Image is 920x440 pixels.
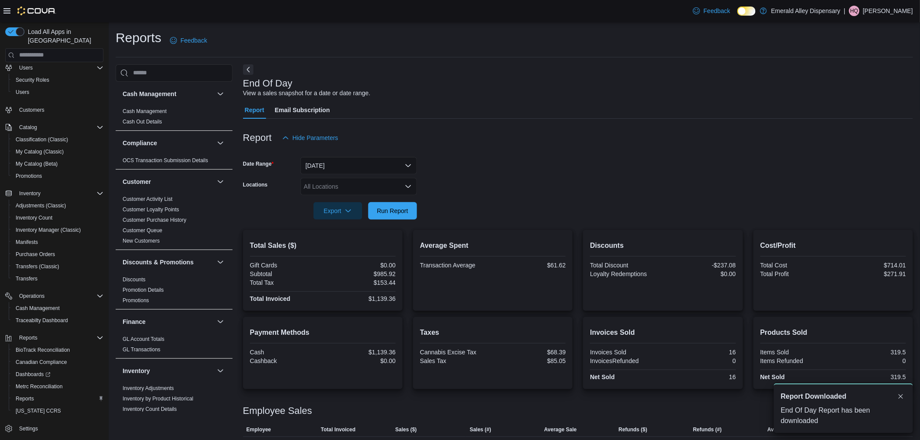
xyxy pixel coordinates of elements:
[116,106,233,130] div: Cash Management
[16,317,68,324] span: Traceabilty Dashboard
[123,406,177,412] a: Inventory Count Details
[16,188,103,199] span: Inventory
[215,317,226,327] button: Finance
[9,146,107,158] button: My Catalog (Classic)
[781,405,906,426] div: End Of Day Report has been downloaded
[16,136,68,143] span: Classification (Classic)
[116,334,233,358] div: Finance
[123,346,160,353] span: GL Transactions
[9,212,107,224] button: Inventory Count
[850,6,858,16] span: HQ
[243,64,253,75] button: Next
[16,214,53,221] span: Inventory Count
[215,138,226,148] button: Compliance
[12,381,66,392] a: Metrc Reconciliation
[123,336,164,342] a: GL Account Totals
[123,297,149,304] span: Promotions
[313,202,362,220] button: Export
[12,393,103,404] span: Reports
[16,173,42,180] span: Promotions
[123,217,187,223] a: Customer Purchase History
[590,240,736,251] h2: Discounts
[12,237,41,247] a: Manifests
[123,157,208,164] span: OCS Transaction Submission Details
[9,158,107,170] button: My Catalog (Beta)
[123,139,157,147] h3: Compliance
[250,327,396,338] h2: Payment Methods
[19,124,37,131] span: Catalog
[250,349,321,356] div: Cash
[544,426,577,433] span: Average Sale
[12,147,67,157] a: My Catalog (Classic)
[123,287,164,293] a: Promotion Details
[16,383,63,390] span: Metrc Reconciliation
[19,293,45,300] span: Operations
[16,359,67,366] span: Canadian Compliance
[781,391,847,402] span: Report Downloaded
[12,315,71,326] a: Traceabilty Dashboard
[123,227,162,233] a: Customer Queue
[590,327,736,338] h2: Invoices Sold
[250,262,321,269] div: Gift Cards
[116,194,233,250] div: Customer
[12,159,103,169] span: My Catalog (Beta)
[243,89,370,98] div: View a sales snapshot for a date or date range.
[9,260,107,273] button: Transfers (Classic)
[12,261,103,272] span: Transfers (Classic)
[619,426,647,433] span: Refunds ($)
[12,261,63,272] a: Transfers (Classic)
[123,396,193,402] a: Inventory by Product Historical
[470,426,491,433] span: Sales (#)
[420,349,491,356] div: Cannabis Excise Tax
[12,345,73,355] a: BioTrack Reconciliation
[420,357,491,364] div: Sales Tax
[123,258,193,267] h3: Discounts & Promotions
[2,332,107,344] button: Reports
[16,371,50,378] span: Dashboards
[665,349,736,356] div: 16
[16,63,103,73] span: Users
[12,273,41,284] a: Transfers
[16,148,64,155] span: My Catalog (Classic)
[123,177,213,186] button: Customer
[123,276,146,283] span: Discounts
[377,207,408,215] span: Run Report
[12,357,70,367] a: Canadian Compliance
[116,155,233,169] div: Compliance
[215,257,226,267] button: Discounts & Promotions
[123,237,160,244] span: New Customers
[123,287,164,293] span: Promotion Details
[123,196,173,202] a: Customer Activity List
[9,133,107,146] button: Classification (Classic)
[835,270,906,277] div: $271.91
[123,317,213,326] button: Finance
[420,262,491,269] div: Transaction Average
[123,406,177,413] span: Inventory Count Details
[324,349,396,356] div: $1,139.36
[9,368,107,380] a: Dashboards
[760,262,832,269] div: Total Cost
[123,227,162,234] span: Customer Queue
[24,27,103,45] span: Load All Apps in [GEOGRAPHIC_DATA]
[590,373,615,380] strong: Net Sold
[123,277,146,283] a: Discounts
[12,369,103,380] span: Dashboards
[250,240,396,251] h2: Total Sales ($)
[123,118,162,125] span: Cash Out Details
[215,366,226,376] button: Inventory
[693,426,722,433] span: Refunds (#)
[9,86,107,98] button: Users
[123,385,174,392] span: Inventory Adjustments
[16,251,55,258] span: Purchase Orders
[9,236,107,248] button: Manifests
[279,129,342,147] button: Hide Parameters
[9,273,107,285] button: Transfers
[16,104,103,115] span: Customers
[16,347,70,353] span: BioTrack Reconciliation
[16,122,40,133] button: Catalog
[12,303,63,313] a: Cash Management
[123,90,213,98] button: Cash Management
[9,200,107,212] button: Adjustments (Classic)
[12,213,103,223] span: Inventory Count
